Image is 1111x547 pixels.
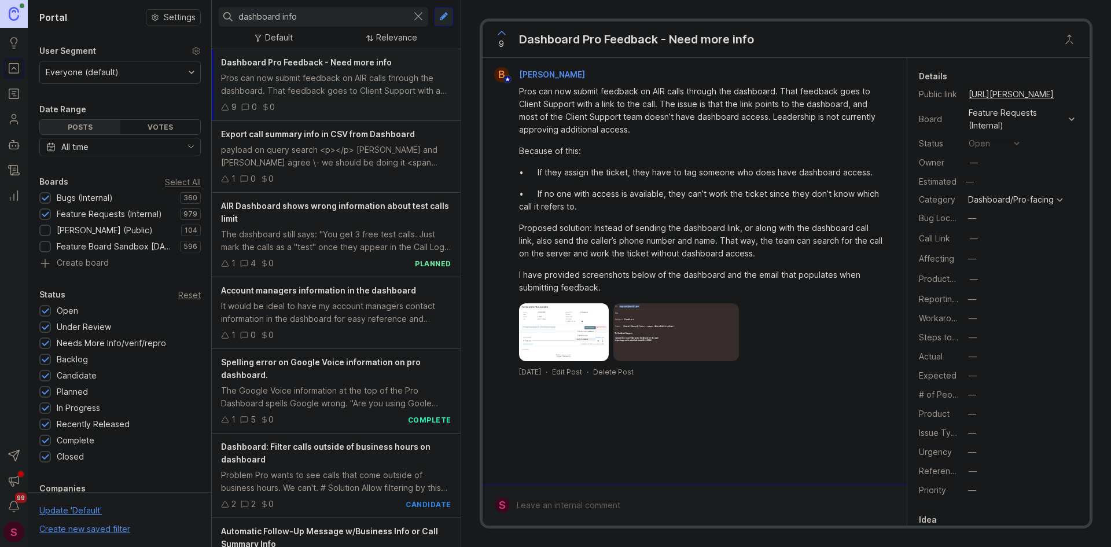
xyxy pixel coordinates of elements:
[968,196,1054,204] div: Dashboard/Pro-facing
[57,304,78,317] div: Open
[57,369,97,382] div: Candidate
[57,450,84,463] div: Closed
[965,87,1057,102] a: [URL][PERSON_NAME]
[221,228,451,254] div: The dashboard still says: "You get 3 free test calls. Just mark the calls as a "test" once they a...
[212,434,461,518] a: Dashboard: Filter calls outside of business hours on dashboardProblem Pro wants to see calls that...
[221,442,431,464] span: Dashboard: Filter calls outside of business hours on dashboard
[406,500,451,509] div: candidate
[494,67,509,82] div: B
[919,156,959,169] div: Owner
[57,434,94,447] div: Complete
[268,498,274,511] div: 0
[183,193,197,203] p: 360
[3,109,24,130] a: Users
[969,312,977,325] div: —
[593,367,634,377] div: Delete Post
[39,102,86,116] div: Date Range
[499,38,504,50] span: 9
[919,466,970,476] label: Reference(s)
[251,257,256,270] div: 4
[968,293,976,306] div: —
[969,107,1064,132] div: Feature Requests (Internal)
[3,58,24,79] a: Portal
[408,415,451,425] div: complete
[3,522,24,542] button: S
[968,408,976,420] div: —
[519,85,884,136] div: Pros can now submit feedback on AIR calls through the dashboard. That feedback goes to Client Sup...
[613,303,739,361] img: https://canny-assets.io/images/908fdb195e429463bd5b085c717e5b89.png
[183,210,197,219] p: 979
[3,32,24,53] a: Ideas
[970,232,978,245] div: —
[57,192,113,204] div: Bugs (Internal)
[919,351,943,361] label: Actual
[221,72,451,97] div: Pros can now submit feedback on AIR calls through the dashboard. That feedback goes to Client Sup...
[165,179,201,185] div: Select All
[3,471,24,491] button: Announcements
[519,269,884,294] div: I have provided screenshots below of the dashboard and the email that populates when submitting f...
[221,129,415,139] span: Export call summary info in CSV from Dashboard
[221,384,451,410] div: The Google Voice information at the top of the Pro Dashboard spells Google wrong. "Are you using ...
[251,498,256,511] div: 2
[3,134,24,155] a: Autopilot
[495,498,510,513] div: S
[919,313,966,323] label: Workaround
[962,174,977,189] div: —
[238,10,407,23] input: Search...
[231,257,236,270] div: 1
[919,69,947,83] div: Details
[919,294,981,304] label: Reporting Team
[268,172,274,185] div: 0
[969,369,977,382] div: —
[968,484,976,497] div: —
[919,485,946,495] label: Priority
[919,178,957,186] div: Estimated
[221,357,421,380] span: Spelling error on Google Voice information on pro dashboard.
[519,31,754,47] div: Dashboard Pro Feedback - Need more info
[212,49,461,121] a: Dashboard Pro Feedback - Need more infoPros can now submit feedback on AIR calls through the dash...
[919,428,961,438] label: Issue Type
[221,201,449,223] span: AIR Dashboard shows wrong information about test calls limit
[970,273,978,285] div: —
[252,101,257,113] div: 0
[61,141,89,153] div: All time
[268,329,274,342] div: 0
[919,390,1001,399] label: # of People Affected
[519,166,884,179] div: • If they assign the ticket, they have to tag someone who does have dashboard access.
[546,367,547,377] div: ·
[39,175,68,189] div: Boards
[969,137,990,150] div: open
[919,409,950,418] label: Product
[966,271,981,287] button: ProductboardID
[231,329,236,342] div: 1
[57,240,174,253] div: Feature Board Sandbox [DATE]
[251,413,256,426] div: 5
[969,350,977,363] div: —
[3,445,24,466] button: Send to Autopilot
[919,213,969,223] label: Bug Location
[968,446,976,458] div: —
[919,254,954,263] label: Affecting
[919,233,950,243] label: Call Link
[221,57,392,67] span: Dashboard Pro Feedback - Need more info
[519,188,884,213] div: • If no one with access is available, they can’t work the ticket since they don’t know which call...
[57,224,153,237] div: [PERSON_NAME] (Public)
[221,144,451,169] div: payload on query search <p></p> [PERSON_NAME] and [PERSON_NAME] agree \- we should be doing it <s...
[39,259,201,269] a: Create board
[164,12,196,23] span: Settings
[919,370,957,380] label: Expected
[970,156,978,169] div: —
[57,418,130,431] div: Recently Released
[231,101,237,113] div: 9
[965,330,980,345] button: Steps to Reproduce
[503,75,512,84] img: member badge
[212,349,461,434] a: Spelling error on Google Voice information on pro dashboard.The Google Voice information at the t...
[212,193,461,277] a: AIR Dashboard shows wrong information about test calls limitThe dashboard still says: "You get 3 ...
[965,368,980,383] button: Expected
[57,402,100,414] div: In Progress
[1058,28,1081,51] button: Close button
[146,9,201,25] button: Settings
[587,367,588,377] div: ·
[969,331,977,344] div: —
